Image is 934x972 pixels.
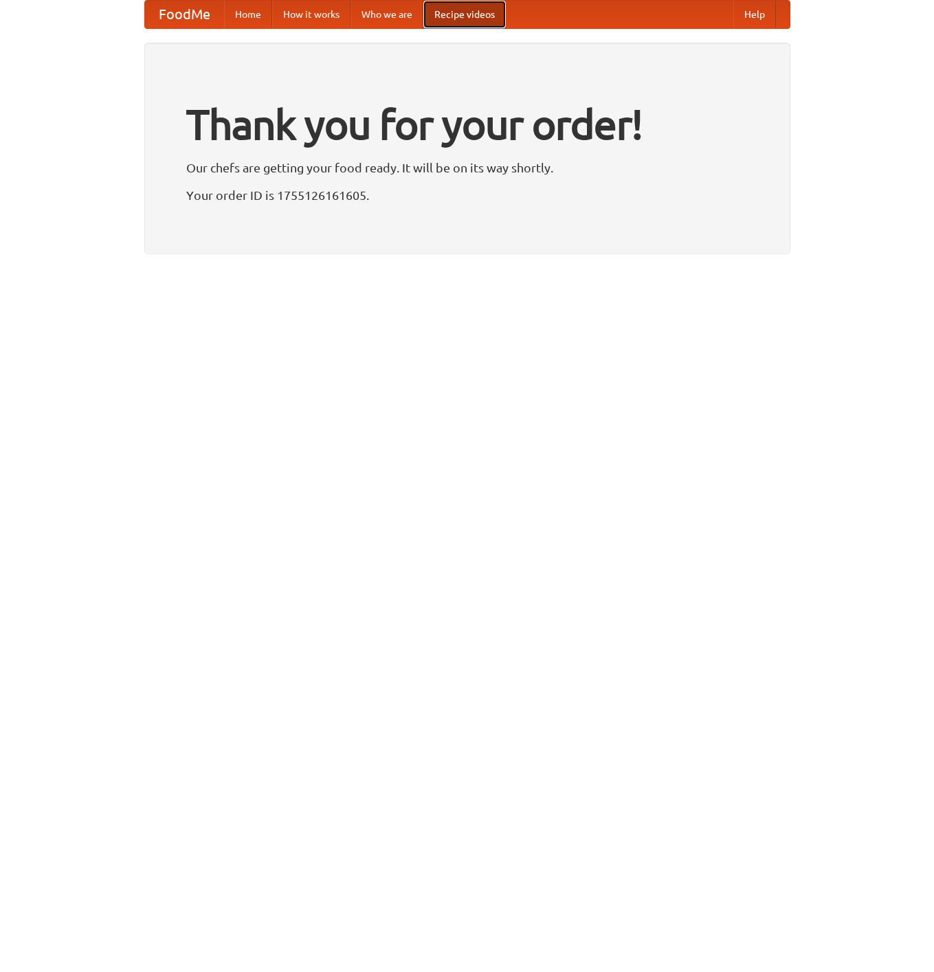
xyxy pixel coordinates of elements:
[733,1,776,28] a: Help
[351,1,423,28] a: Who we are
[224,1,272,28] a: Home
[272,1,351,28] a: How it works
[423,1,506,28] a: Recipe videos
[145,1,224,28] a: FoodMe
[186,185,748,205] p: Your order ID is 1755126161605.
[186,157,748,178] p: Our chefs are getting your food ready. It will be on its way shortly.
[186,91,748,157] h1: Thank you for your order!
